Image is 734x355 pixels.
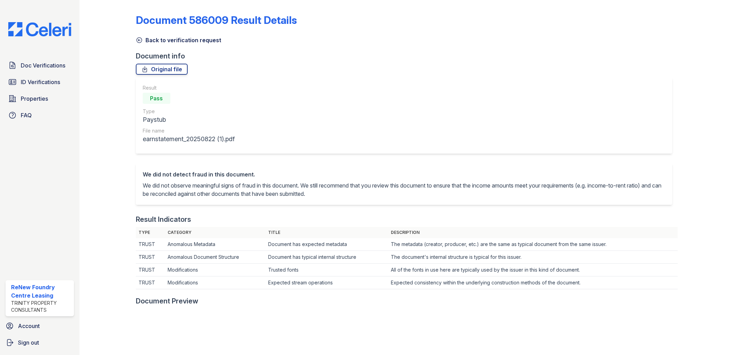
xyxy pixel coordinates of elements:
[3,336,77,349] a: Sign out
[6,58,74,72] a: Doc Verifications
[136,14,297,26] a: Document 586009 Result Details
[136,51,678,61] div: Document info
[21,111,32,119] span: FAQ
[136,296,198,306] div: Document Preview
[136,215,191,224] div: Result Indicators
[265,251,388,264] td: Document has typical internal structure
[388,264,678,276] td: All of the fonts in use here are typically used by the issuer in this kind of document.
[6,92,74,106] a: Properties
[136,264,165,276] td: TRUST
[388,227,678,238] th: Description
[136,276,165,289] td: TRUST
[6,108,74,122] a: FAQ
[136,64,188,75] a: Original file
[136,227,165,238] th: Type
[136,36,221,44] a: Back to verification request
[165,227,266,238] th: Category
[143,115,235,125] div: Paystub
[388,251,678,264] td: The document's internal structure is typical for this issuer.
[143,84,235,91] div: Result
[265,276,388,289] td: Expected stream operations
[165,238,266,251] td: Anomalous Metadata
[6,75,74,89] a: ID Verifications
[143,181,666,198] p: We did not observe meaningful signs of fraud in this document. We still recommend that you review...
[265,227,388,238] th: Title
[136,251,165,264] td: TRUST
[21,61,65,70] span: Doc Verifications
[21,94,48,103] span: Properties
[165,251,266,264] td: Anomalous Document Structure
[11,283,71,300] div: ReNew Foundry Centre Leasing
[143,170,666,179] div: We did not detect fraud in this document.
[143,93,170,104] div: Pass
[3,22,77,36] img: CE_Logo_Blue-a8612792a0a2168367f1c8372b55b34899dd931a85d93a1a3d3e32e68fde9ad4.png
[11,300,71,313] div: Trinity Property Consultants
[143,127,235,134] div: File name
[165,276,266,289] td: Modifications
[3,319,77,333] a: Account
[165,264,266,276] td: Modifications
[143,108,235,115] div: Type
[143,134,235,144] div: earnstatement_20250822 (1).pdf
[136,238,165,251] td: TRUST
[265,238,388,251] td: Document has expected metadata
[388,238,678,251] td: The metadata (creator, producer, etc.) are the same as typical document from the same issuer.
[18,322,40,330] span: Account
[18,338,39,347] span: Sign out
[388,276,678,289] td: Expected consistency within the underlying construction methods of the document.
[21,78,60,86] span: ID Verifications
[265,264,388,276] td: Trusted fonts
